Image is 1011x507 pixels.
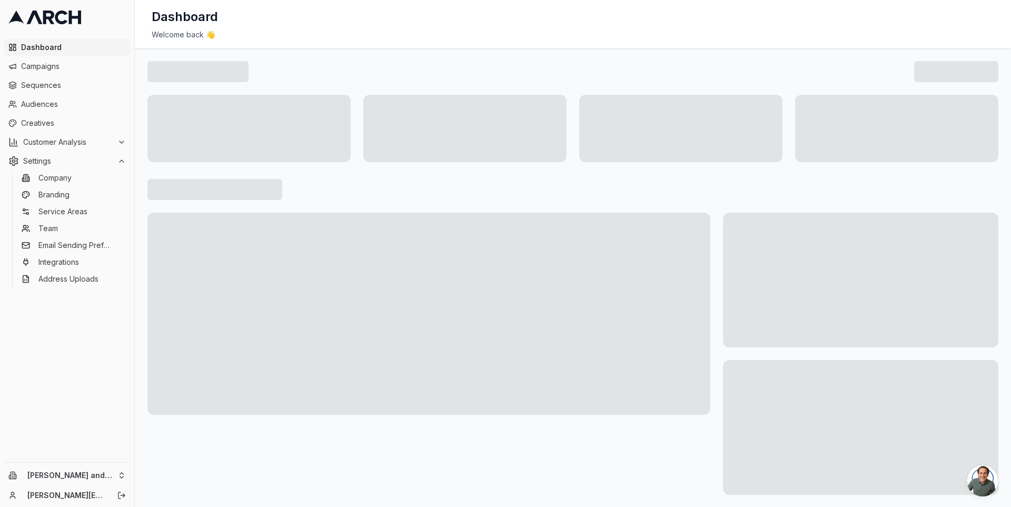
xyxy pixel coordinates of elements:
span: Service Areas [38,206,87,217]
button: Settings [4,153,130,170]
a: Campaigns [4,58,130,75]
a: Service Areas [17,204,117,219]
button: [PERSON_NAME] and Sons [4,467,130,484]
button: Log out [114,488,129,503]
span: Integrations [38,257,79,267]
span: Email Sending Preferences [38,240,113,251]
span: Creatives [21,118,126,128]
a: Team [17,221,117,236]
span: Campaigns [21,61,126,72]
span: Audiences [21,99,126,110]
div: Welcome back 👋 [152,29,994,40]
a: Dashboard [4,39,130,56]
a: Integrations [17,255,117,270]
a: Audiences [4,96,130,113]
a: Creatives [4,115,130,132]
span: Team [38,223,58,234]
span: Company [38,173,72,183]
span: [PERSON_NAME] and Sons [27,471,113,480]
a: Address Uploads [17,272,117,286]
div: Open chat [967,465,998,496]
a: [PERSON_NAME][EMAIL_ADDRESS][DOMAIN_NAME] [27,490,106,501]
span: Branding [38,190,70,200]
a: Company [17,171,117,185]
span: Settings [23,156,113,166]
span: Sequences [21,80,126,91]
a: Branding [17,187,117,202]
a: Sequences [4,77,130,94]
h1: Dashboard [152,8,218,25]
span: Address Uploads [38,274,98,284]
button: Customer Analysis [4,134,130,151]
a: Email Sending Preferences [17,238,117,253]
span: Dashboard [21,42,126,53]
span: Customer Analysis [23,137,113,147]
